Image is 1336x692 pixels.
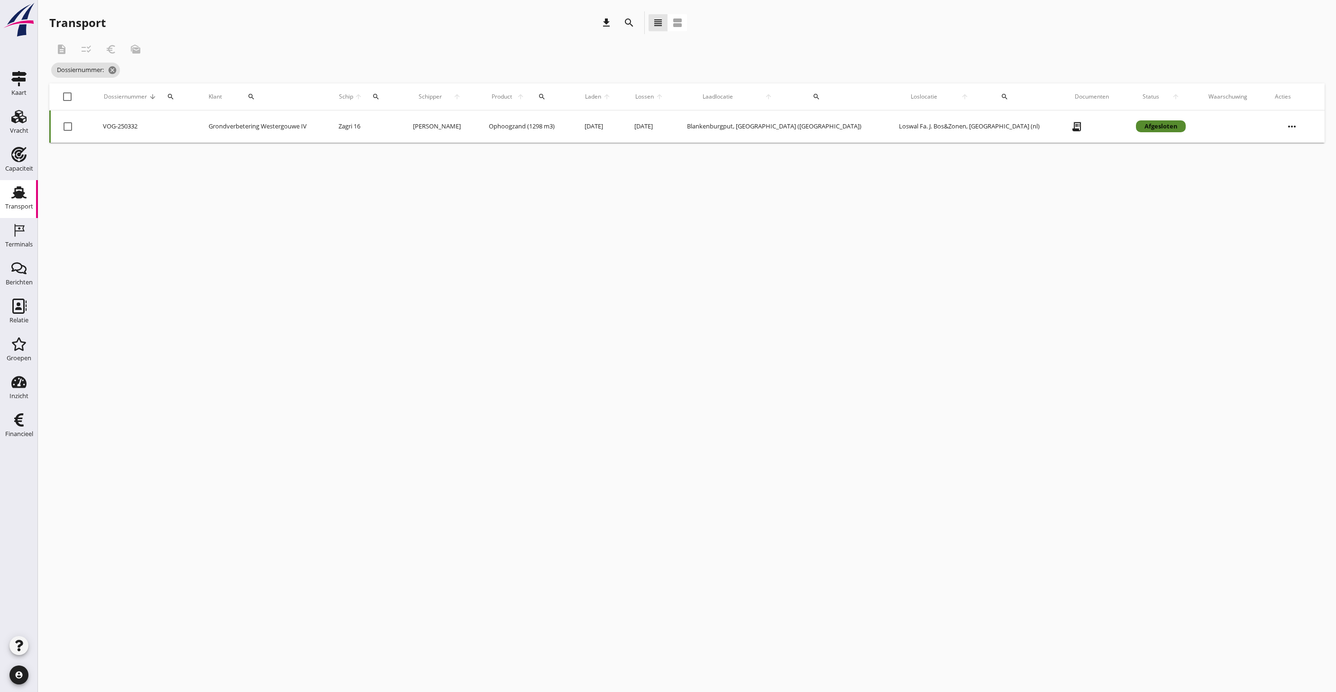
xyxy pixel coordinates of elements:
td: [DATE] [623,110,676,143]
div: Afgesloten [1136,120,1186,133]
i: arrow_upward [514,93,527,100]
i: arrow_upward [602,93,612,100]
span: Dossiernummer: [51,63,120,78]
div: Inzicht [9,393,28,399]
div: Groepen [7,355,31,361]
i: arrow_upward [1165,93,1186,100]
td: Ophoogzand (1298 m3) [477,110,573,143]
i: view_agenda [672,17,683,28]
div: Financieel [5,431,33,437]
i: search [538,93,546,100]
div: VOG-250332 [103,122,186,131]
div: Relatie [9,317,28,323]
img: logo-small.a267ee39.svg [2,2,36,37]
i: search [623,17,635,28]
i: arrow_upward [448,93,467,100]
i: more_horiz [1279,113,1305,140]
i: search [813,93,820,100]
span: Schipper [413,92,448,101]
span: Product [489,92,514,101]
div: Terminals [5,241,33,247]
div: Vracht [10,127,28,134]
span: Laden [585,92,603,101]
i: view_headline [652,17,664,28]
div: Documenten [1075,92,1113,101]
i: arrow_upward [354,93,363,100]
i: search [247,93,255,100]
td: Blankenburgput, [GEOGRAPHIC_DATA] ([GEOGRAPHIC_DATA]) [676,110,888,143]
div: Kaart [11,90,27,96]
span: Status [1136,92,1165,101]
div: Acties [1275,92,1313,101]
i: arrow_downward [148,93,157,100]
i: search [372,93,380,100]
i: search [167,93,174,100]
span: Loslocatie [899,92,949,101]
i: search [1001,93,1008,100]
span: Lossen [634,92,655,101]
div: Transport [49,15,106,30]
i: receipt_long [1067,117,1086,136]
i: download [601,17,612,28]
td: [PERSON_NAME] [402,110,477,143]
div: Transport [5,203,33,209]
div: Klant [209,85,316,108]
td: Grondverbetering Westergouwe IV [197,110,327,143]
i: arrow_upward [655,93,664,100]
span: Dossiernummer [103,92,148,101]
div: Waarschuwing [1208,92,1252,101]
td: Zagri 16 [327,110,402,143]
div: Berichten [6,279,33,285]
span: Schip [339,92,354,101]
i: cancel [108,65,117,75]
i: arrow_upward [749,93,788,100]
i: account_circle [9,665,28,684]
span: Laadlocatie [687,92,749,101]
i: arrow_upward [949,93,980,100]
td: Loswal Fa. J. Bos&Zonen, [GEOGRAPHIC_DATA] (nl) [888,110,1063,143]
td: [DATE] [573,110,623,143]
div: Capaciteit [5,165,33,172]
